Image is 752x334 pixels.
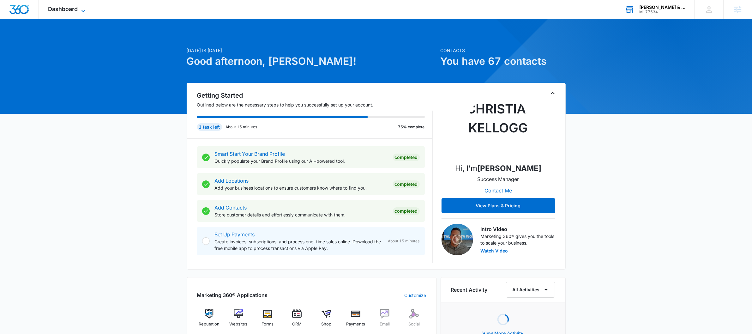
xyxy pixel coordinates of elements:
a: Forms [256,309,280,332]
span: Shop [321,321,331,327]
span: Social [408,321,420,327]
div: Completed [393,154,420,161]
img: website_grey.svg [10,16,15,21]
p: Success Manager [478,175,519,183]
a: Add Contacts [215,204,247,211]
span: Payments [346,321,365,327]
a: Social [402,309,426,332]
button: Toggle Collapse [549,89,556,97]
span: Forms [262,321,274,327]
h1: You have 67 contacts [441,54,566,69]
div: 1 task left [197,123,222,131]
a: Shop [314,309,339,332]
img: tab_keywords_by_traffic_grey.svg [63,37,68,42]
p: Contacts [441,47,566,54]
p: 75% complete [398,124,425,130]
p: About 15 minutes [226,124,257,130]
a: Websites [226,309,250,332]
div: Keywords by Traffic [70,37,106,41]
p: Create invoices, subscriptions, and process one-time sales online. Download the free mobile app t... [215,238,383,252]
a: Customize [405,292,426,299]
p: Add your business locations to ensure customers know where to find you. [215,185,388,191]
img: tab_domain_overview_orange.svg [17,37,22,42]
div: Domain: [DOMAIN_NAME] [16,16,69,21]
a: Payments [343,309,368,332]
h2: Marketing 360® Applications [197,291,268,299]
a: Email [373,309,397,332]
p: Quickly populate your Brand Profile using our AI-powered tool. [215,158,388,164]
span: Dashboard [48,6,78,12]
p: Store customer details and effortlessly communicate with them. [215,211,388,218]
img: Christian Kellogg [467,94,530,158]
a: CRM [285,309,309,332]
button: Watch Video [481,249,508,253]
div: v 4.0.25 [18,10,31,15]
h1: Good afternoon, [PERSON_NAME]! [187,54,437,69]
a: Add Locations [215,178,249,184]
a: Set Up Payments [215,231,255,238]
div: Completed [393,180,420,188]
button: All Activities [506,282,555,298]
h6: Recent Activity [451,286,488,294]
div: Completed [393,207,420,215]
p: Marketing 360® gives you the tools to scale your business. [481,233,555,246]
strong: [PERSON_NAME] [477,164,541,173]
a: Reputation [197,309,221,332]
span: CRM [292,321,302,327]
div: account name [639,5,685,10]
button: Contact Me [478,183,518,198]
a: Smart Start Your Brand Profile [215,151,285,157]
p: Hi, I'm [455,163,541,174]
span: Reputation [199,321,220,327]
button: View Plans & Pricing [442,198,555,213]
p: Outlined below are the necessary steps to help you successfully set up your account. [197,101,433,108]
div: account id [639,10,685,14]
img: Intro Video [442,224,473,255]
div: Domain Overview [24,37,57,41]
h2: Getting Started [197,91,433,100]
span: About 15 minutes [388,238,420,244]
img: logo_orange.svg [10,10,15,15]
span: Email [380,321,390,327]
p: [DATE] is [DATE] [187,47,437,54]
h3: Intro Video [481,225,555,233]
span: Websites [229,321,247,327]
